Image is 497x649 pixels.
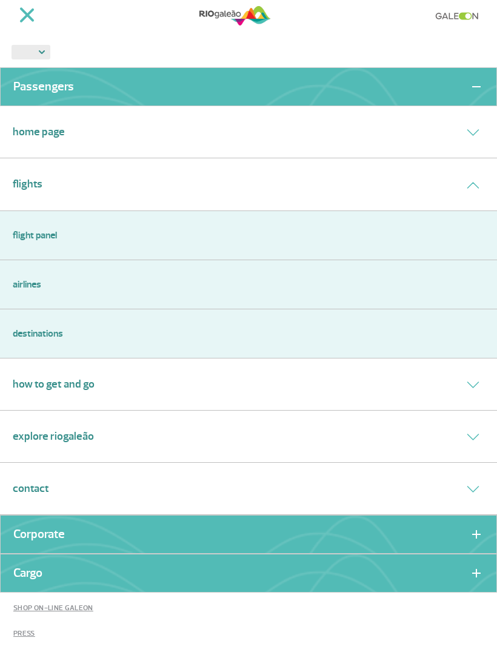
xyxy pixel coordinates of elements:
[13,326,484,341] a: Destinations
[13,530,65,539] a: Corporate
[13,569,42,577] a: Cargo
[13,428,94,445] a: Explore RIOgaleão
[13,176,42,192] a: Flights
[13,228,484,243] a: Flight panel
[13,124,65,140] a: Home Page
[13,277,484,292] a: Airlines
[13,376,95,392] a: How to get and go
[13,82,74,91] a: Passengers
[13,480,49,497] a: Contact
